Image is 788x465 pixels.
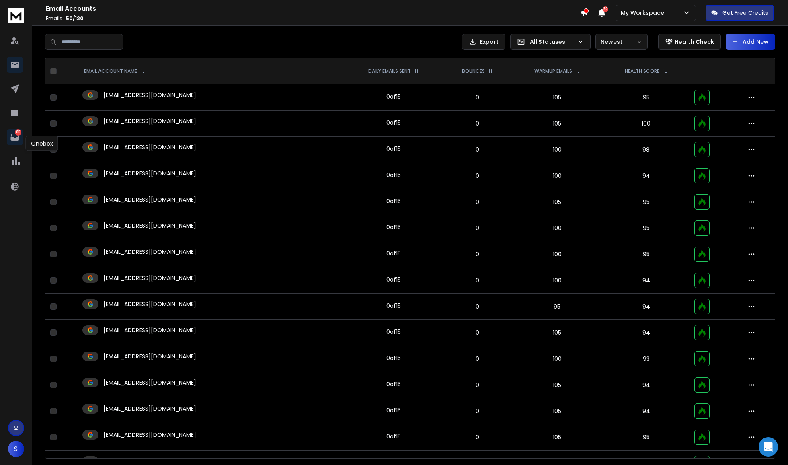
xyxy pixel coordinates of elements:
[595,34,648,50] button: Newest
[511,111,603,137] td: 105
[103,431,196,439] p: [EMAIL_ADDRESS][DOMAIN_NAME]
[8,441,24,457] button: S
[448,146,507,154] p: 0
[625,68,659,74] p: HEALTH SCORE
[675,38,714,46] p: Health Check
[448,250,507,258] p: 0
[462,34,505,50] button: Export
[15,129,21,136] p: 82
[46,4,580,14] h1: Email Accounts
[603,424,689,451] td: 95
[722,9,768,17] p: Get Free Credits
[511,137,603,163] td: 100
[448,276,507,284] p: 0
[448,381,507,389] p: 0
[386,119,401,127] div: 0 of 15
[658,34,721,50] button: Health Check
[603,294,689,320] td: 94
[386,145,401,153] div: 0 of 15
[603,84,689,111] td: 95
[386,171,401,179] div: 0 of 15
[534,68,572,74] p: WARMUP EMAILS
[103,222,196,230] p: [EMAIL_ADDRESS][DOMAIN_NAME]
[103,248,196,256] p: [EMAIL_ADDRESS][DOMAIN_NAME]
[103,405,196,413] p: [EMAIL_ADDRESS][DOMAIN_NAME]
[386,276,401,284] div: 0 of 15
[448,198,507,206] p: 0
[448,224,507,232] p: 0
[386,432,401,440] div: 0 of 15
[603,6,608,12] span: 50
[448,355,507,363] p: 0
[603,189,689,215] td: 95
[759,437,778,457] div: Open Intercom Messenger
[603,111,689,137] td: 100
[603,398,689,424] td: 94
[103,195,196,204] p: [EMAIL_ADDRESS][DOMAIN_NAME]
[386,406,401,414] div: 0 of 15
[603,320,689,346] td: 94
[386,354,401,362] div: 0 of 15
[448,433,507,441] p: 0
[530,38,574,46] p: All Statuses
[386,380,401,388] div: 0 of 15
[706,5,774,21] button: Get Free Credits
[103,274,196,282] p: [EMAIL_ADDRESS][DOMAIN_NAME]
[448,119,507,128] p: 0
[511,189,603,215] td: 105
[103,379,196,387] p: [EMAIL_ADDRESS][DOMAIN_NAME]
[103,457,196,465] p: [EMAIL_ADDRESS][DOMAIN_NAME]
[368,68,411,74] p: DAILY EMAILS SENT
[448,329,507,337] p: 0
[511,320,603,346] td: 105
[448,93,507,101] p: 0
[511,424,603,451] td: 105
[103,117,196,125] p: [EMAIL_ADDRESS][DOMAIN_NAME]
[511,294,603,320] td: 95
[8,8,24,23] img: logo
[511,163,603,189] td: 100
[448,302,507,311] p: 0
[26,136,58,151] div: Onebox
[511,398,603,424] td: 105
[386,249,401,257] div: 0 of 15
[103,169,196,177] p: [EMAIL_ADDRESS][DOMAIN_NAME]
[511,346,603,372] td: 100
[386,93,401,101] div: 0 of 15
[386,328,401,336] div: 0 of 15
[603,346,689,372] td: 93
[448,172,507,180] p: 0
[511,215,603,241] td: 100
[603,163,689,189] td: 94
[7,129,23,145] a: 82
[386,197,401,205] div: 0 of 15
[103,143,196,151] p: [EMAIL_ADDRESS][DOMAIN_NAME]
[103,91,196,99] p: [EMAIL_ADDRESS][DOMAIN_NAME]
[511,267,603,294] td: 100
[603,241,689,267] td: 95
[103,300,196,308] p: [EMAIL_ADDRESS][DOMAIN_NAME]
[726,34,775,50] button: Add New
[462,68,485,74] p: BOUNCES
[84,68,145,74] div: EMAIL ACCOUNT NAME
[603,267,689,294] td: 94
[511,241,603,267] td: 100
[386,302,401,310] div: 0 of 15
[103,326,196,334] p: [EMAIL_ADDRESS][DOMAIN_NAME]
[448,407,507,415] p: 0
[386,223,401,231] div: 0 of 15
[621,9,667,17] p: My Workspace
[603,215,689,241] td: 95
[46,15,580,22] p: Emails :
[66,15,84,22] span: 50 / 120
[603,372,689,398] td: 94
[511,372,603,398] td: 105
[511,84,603,111] td: 105
[603,137,689,163] td: 98
[103,352,196,360] p: [EMAIL_ADDRESS][DOMAIN_NAME]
